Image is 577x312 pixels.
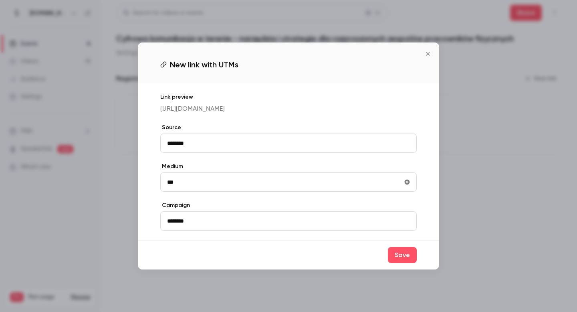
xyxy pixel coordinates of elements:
button: Save [388,247,417,263]
button: utmMedium [401,176,414,188]
label: Medium [160,162,417,170]
button: Close [420,46,436,62]
p: [URL][DOMAIN_NAME] [160,104,417,114]
label: Campaign [160,201,417,209]
p: Link preview [160,93,417,101]
label: Source [160,124,417,132]
span: New link with UTMs [170,59,238,71]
